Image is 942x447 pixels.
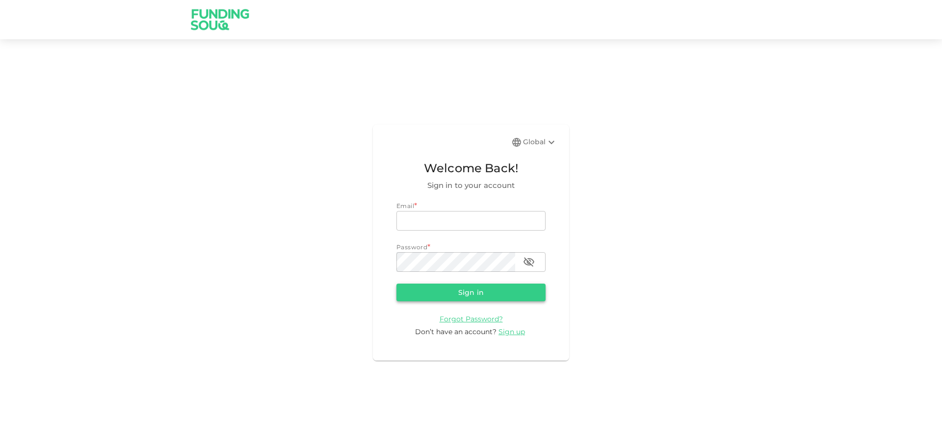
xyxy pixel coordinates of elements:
span: Welcome Back! [396,159,546,178]
span: Password [396,243,427,251]
span: Sign up [498,327,525,336]
a: Forgot Password? [440,314,503,323]
span: Don’t have an account? [415,327,497,336]
input: email [396,211,546,231]
button: Sign in [396,284,546,301]
span: Email [396,202,414,210]
span: Sign in to your account [396,180,546,191]
div: Global [523,136,557,148]
input: password [396,252,515,272]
